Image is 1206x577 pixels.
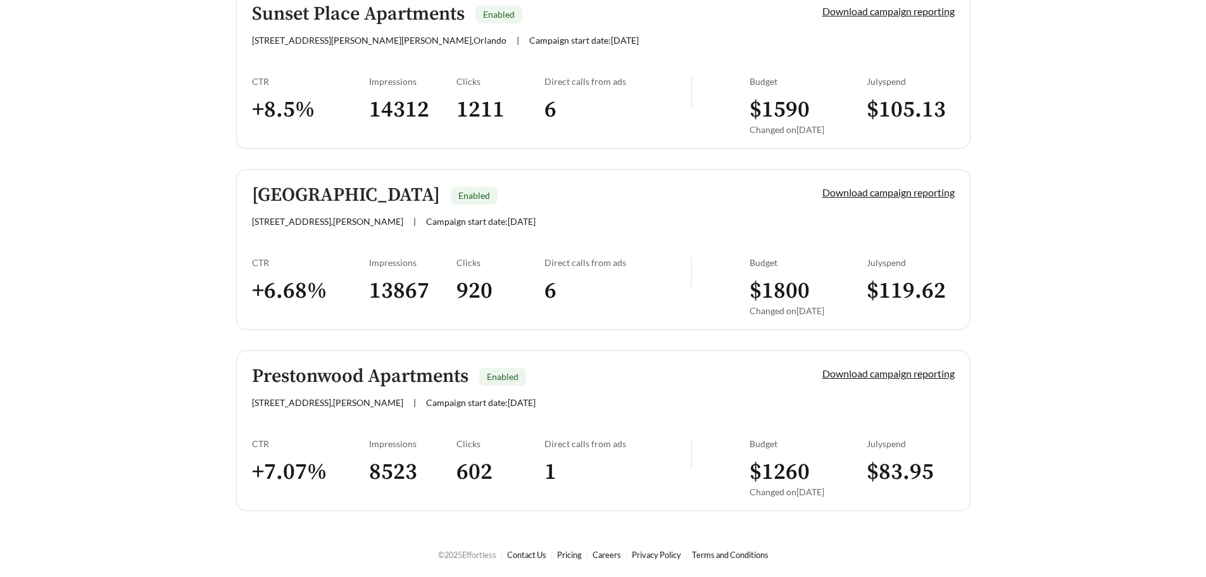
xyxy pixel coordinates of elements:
a: Download campaign reporting [822,186,955,198]
div: July spend [867,438,955,449]
span: Enabled [483,9,515,20]
a: Download campaign reporting [822,5,955,17]
h5: Prestonwood Apartments [252,366,468,387]
span: | [413,216,416,227]
span: Campaign start date: [DATE] [529,35,639,46]
h3: 8523 [369,458,457,486]
div: Impressions [369,257,457,268]
span: © 2025 Effortless [438,550,496,560]
h3: 14312 [369,96,457,124]
h3: + 8.5 % [252,96,369,124]
h3: $ 105.13 [867,96,955,124]
h3: 1 [544,458,691,486]
div: Changed on [DATE] [750,486,867,497]
span: [STREET_ADDRESS] , [PERSON_NAME] [252,216,403,227]
a: Contact Us [507,550,546,560]
a: Download campaign reporting [822,367,955,379]
h3: 13867 [369,277,457,305]
div: Clicks [456,257,544,268]
div: Impressions [369,438,457,449]
a: Terms and Conditions [692,550,769,560]
h3: 920 [456,277,544,305]
a: Prestonwood ApartmentsEnabled[STREET_ADDRESS],[PERSON_NAME]|Campaign start date:[DATE]Download ca... [236,350,970,511]
div: CTR [252,76,369,87]
h3: 6 [544,96,691,124]
div: Budget [750,438,867,449]
h5: [GEOGRAPHIC_DATA] [252,185,440,206]
div: Direct calls from ads [544,438,691,449]
span: | [413,397,416,408]
h3: $ 1590 [750,96,867,124]
div: Direct calls from ads [544,257,691,268]
img: line [691,438,692,469]
h3: $ 1260 [750,458,867,486]
div: July spend [867,76,955,87]
h3: + 7.07 % [252,458,369,486]
h3: $ 83.95 [867,458,955,486]
div: Impressions [369,76,457,87]
div: Clicks [456,76,544,87]
div: Budget [750,76,867,87]
span: [STREET_ADDRESS] , [PERSON_NAME] [252,397,403,408]
span: Enabled [487,371,518,382]
div: Changed on [DATE] [750,305,867,316]
h3: $ 119.62 [867,277,955,305]
div: Clicks [456,438,544,449]
h3: 602 [456,458,544,486]
div: CTR [252,257,369,268]
h5: Sunset Place Apartments [252,4,465,25]
a: Privacy Policy [632,550,681,560]
span: Campaign start date: [DATE] [426,216,536,227]
span: Campaign start date: [DATE] [426,397,536,408]
a: Pricing [557,550,582,560]
img: line [691,257,692,288]
div: Direct calls from ads [544,76,691,87]
a: [GEOGRAPHIC_DATA]Enabled[STREET_ADDRESS],[PERSON_NAME]|Campaign start date:[DATE]Download campaig... [236,169,970,330]
span: | [517,35,519,46]
h3: 6 [544,277,691,305]
span: Enabled [458,190,490,201]
a: Careers [593,550,621,560]
div: CTR [252,438,369,449]
div: Budget [750,257,867,268]
h3: 1211 [456,96,544,124]
span: [STREET_ADDRESS][PERSON_NAME][PERSON_NAME] , Orlando [252,35,506,46]
img: line [691,76,692,106]
div: Changed on [DATE] [750,124,867,135]
div: July spend [867,257,955,268]
h3: $ 1800 [750,277,867,305]
h3: + 6.68 % [252,277,369,305]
